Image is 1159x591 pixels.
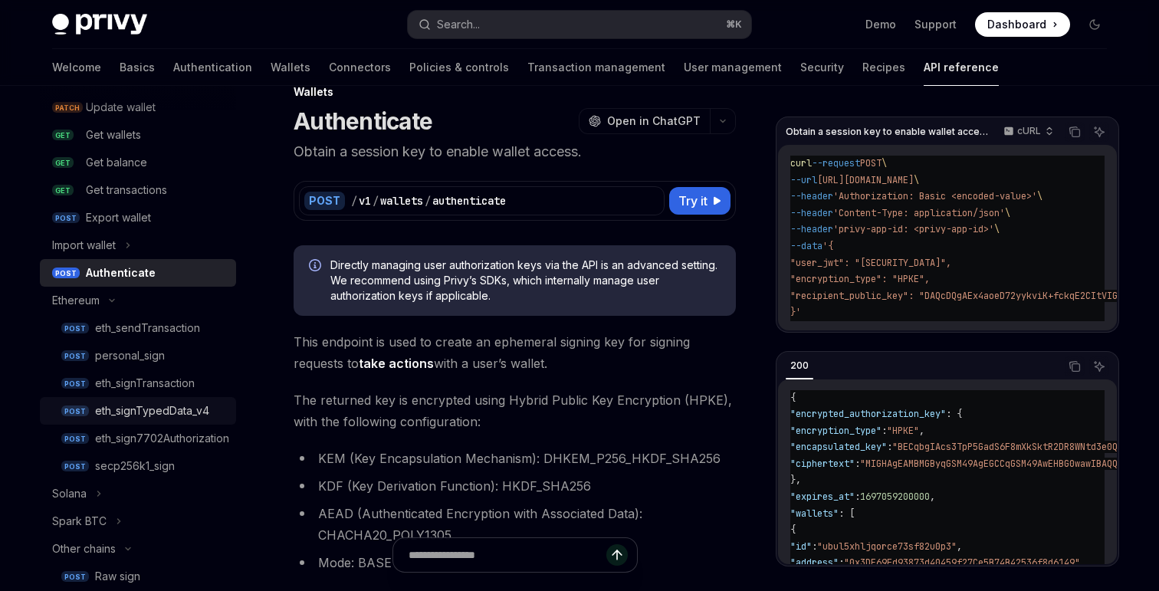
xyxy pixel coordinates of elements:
a: Recipes [862,49,905,86]
div: secp256k1_sign [95,457,175,475]
span: \ [882,157,887,169]
div: Get balance [86,153,147,172]
div: eth_sendTransaction [95,319,200,337]
span: '{ [822,240,833,252]
div: / [351,193,357,208]
a: Authentication [173,49,252,86]
span: Open in ChatGPT [607,113,701,129]
a: Wallets [271,49,310,86]
span: "ubul5xhljqorce73sf82u0p3" [817,540,957,553]
a: Transaction management [527,49,665,86]
span: --header [790,190,833,202]
button: Copy the contents from the code block [1065,356,1085,376]
button: Solana [40,480,236,507]
span: POST [61,378,89,389]
a: POSTRaw sign [40,563,236,590]
div: Raw sign [95,567,140,586]
span: , [1080,557,1085,569]
div: 200 [786,356,813,375]
span: \ [914,174,919,186]
button: Search...⌘K [408,11,751,38]
div: Wallets [294,84,736,100]
button: Spark BTC [40,507,236,535]
button: Other chains [40,535,236,563]
a: POSTAuthenticate [40,259,236,287]
a: Demo [865,17,896,32]
div: Search... [437,15,480,34]
input: Ask a question... [409,538,606,572]
a: GETGet balance [40,149,236,176]
span: "encrypted_authorization_key" [790,408,946,420]
span: "ciphertext" [790,458,855,470]
span: Try it [678,192,708,210]
span: "encapsulated_key" [790,441,887,453]
div: eth_signTypedData_v4 [95,402,209,420]
button: Send message [606,544,628,566]
span: --data [790,240,822,252]
span: POST [52,212,80,224]
a: POSTsecp256k1_sign [40,452,236,480]
button: Ask AI [1089,122,1109,142]
span: "id" [790,540,812,553]
a: Dashboard [975,12,1070,37]
span: Dashboard [987,17,1046,32]
span: GET [52,130,74,141]
span: 'privy-app-id: <privy-app-id>' [833,223,994,235]
a: Policies & controls [409,49,509,86]
div: wallets [380,193,423,208]
span: : [812,540,817,553]
button: Import wallet [40,231,236,259]
span: --header [790,207,833,219]
span: }' [790,306,801,318]
span: : [887,441,892,453]
a: Security [800,49,844,86]
span: 'Content-Type: application/json' [833,207,1005,219]
span: { [790,524,796,536]
span: POST [61,405,89,417]
button: Copy the contents from the code block [1065,122,1085,142]
div: eth_sign7702Authorization [95,429,229,448]
button: cURL [995,119,1060,145]
button: Toggle dark mode [1082,12,1107,37]
span: POST [61,433,89,445]
div: Get transactions [86,181,167,199]
div: eth_signTransaction [95,374,195,392]
span: , [930,491,935,503]
span: POST [61,323,89,334]
li: KDF (Key Derivation Function): HKDF_SHA256 [294,475,736,497]
span: The returned key is encrypted using Hybrid Public Key Encryption (HPKE), with the following confi... [294,389,736,432]
li: AEAD (Authenticated Encryption with Associated Data): CHACHA20_POLY1305 [294,503,736,546]
span: --header [790,223,833,235]
span: POST [61,461,89,472]
div: POST [304,192,345,210]
div: authenticate [432,193,506,208]
span: , [919,425,924,437]
span: "expires_at" [790,491,855,503]
div: personal_sign [95,346,165,365]
a: GETGet wallets [40,121,236,149]
span: "encryption_type" [790,425,882,437]
a: Support [914,17,957,32]
div: Get wallets [86,126,141,144]
span: curl [790,157,812,169]
h1: Authenticate [294,107,432,135]
span: : [882,425,887,437]
span: Directly managing user authorization keys via the API is an advanced setting. We recommend using ... [330,258,721,304]
button: Ask AI [1089,356,1109,376]
div: Import wallet [52,236,116,254]
span: : [855,491,860,503]
div: v1 [359,193,371,208]
span: , [957,540,962,553]
a: GETGet transactions [40,176,236,204]
span: Obtain a session key to enable wallet access. [786,126,989,138]
span: : [839,557,844,569]
span: "user_jwt": "[SECURITY_DATA]", [790,257,951,269]
span: \ [994,223,1000,235]
span: "0x3DE69Fd93873d40459f27Ce5B74B42536f8d6149" [844,557,1080,569]
span: "HPKE" [887,425,919,437]
a: POSTpersonal_sign [40,342,236,369]
a: User management [684,49,782,86]
span: ⌘ K [726,18,742,31]
a: Welcome [52,49,101,86]
span: POST [860,157,882,169]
